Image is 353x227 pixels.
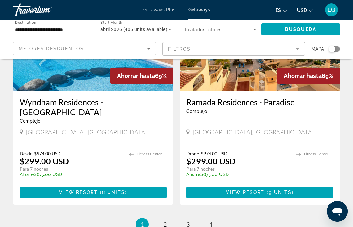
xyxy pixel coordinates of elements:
button: User Menu [323,3,340,17]
div: 69% [110,68,173,84]
span: View Resort [59,190,98,195]
span: Ahorrar hasta [117,72,155,79]
mat-select: Sort by [19,45,150,53]
span: Búsqueda [285,27,316,32]
span: Invitados totales [185,27,221,32]
p: $675.00 USD [20,172,123,177]
span: [GEOGRAPHIC_DATA], [GEOGRAPHIC_DATA] [26,129,147,136]
p: $675.00 USD [186,172,290,177]
span: Start Month [100,20,122,25]
span: abril 2026 (405 units available) [100,27,167,32]
span: LG [328,7,335,13]
button: Change language [276,6,287,15]
span: Ahorre [186,172,200,177]
span: Fitness Center [137,152,162,156]
span: Mapa [311,44,324,53]
span: Desde [186,151,199,156]
a: Travorium [13,1,78,18]
button: Filter [162,42,305,56]
span: Desde [20,151,32,156]
span: Destination [15,20,36,24]
span: Mejores descuentos [19,46,84,51]
div: 69% [277,68,340,84]
button: Búsqueda [261,23,340,35]
span: Complejo [186,109,207,114]
a: Getaways [188,7,210,12]
span: es [276,8,281,13]
p: Para 7 noches [20,166,123,172]
a: Wyndham Residences - [GEOGRAPHIC_DATA] [20,97,167,117]
span: $974.00 USD [34,151,61,156]
span: [GEOGRAPHIC_DATA], [GEOGRAPHIC_DATA] [193,129,313,136]
span: Ahorrar hasta [284,72,322,79]
p: Para 7 noches [186,166,290,172]
p: $299.00 USD [186,156,236,166]
span: View Resort [226,190,264,195]
p: $299.00 USD [20,156,69,166]
span: ( ) [98,190,127,195]
span: Ahorre [20,172,34,177]
a: Getaways Plus [143,7,175,12]
span: ( ) [265,190,294,195]
span: 8 units [102,190,125,195]
span: USD [297,8,307,13]
button: Change currency [297,6,313,15]
span: Complejo [20,118,40,124]
span: $974.00 USD [201,151,227,156]
button: View Resort(8 units) [20,187,167,198]
iframe: Schaltfläche zum Öffnen des Messaging-Fensters [327,201,348,222]
a: Ramada Residences - Paradise [186,97,333,107]
span: 9 units [269,190,292,195]
span: Fitness Center [304,152,328,156]
button: View Resort(9 units) [186,187,333,198]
